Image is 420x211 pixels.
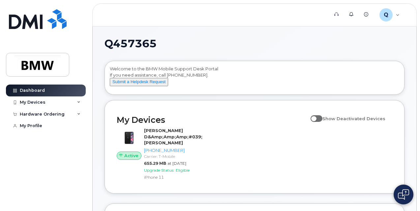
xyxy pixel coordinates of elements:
div: Carrier: T-Mobile [144,154,202,159]
div: [PHONE_NUMBER] [144,147,202,154]
input: Show Deactivated Devices [311,112,316,118]
span: Upgrade Status: [144,168,174,173]
span: at [DATE] [167,161,186,166]
button: Submit a Helpdesk Request [110,78,168,86]
strong: [PERSON_NAME] D&Amp;Amp;Amp;#039;[PERSON_NAME] [144,128,202,145]
span: Show Deactivated Devices [322,116,385,121]
span: Eligible [176,168,190,173]
span: Active [124,153,138,159]
a: Submit a Helpdesk Request [110,79,168,84]
h2: My Devices [117,115,307,125]
span: 655.29 MB [144,161,166,166]
div: iPhone 11 [144,174,202,180]
img: Open chat [398,189,409,200]
div: Welcome to the BMW Mobile Support Desk Portal If you need assistance, call [PHONE_NUMBER]. [110,66,399,92]
span: Q457365 [105,39,157,49]
a: Active[PERSON_NAME] D&Amp;Amp;Amp;#039;[PERSON_NAME][PHONE_NUMBER]Carrier: T-Mobile655.29 MBat [D... [117,127,203,181]
img: iPhone_11.jpg [122,131,136,145]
